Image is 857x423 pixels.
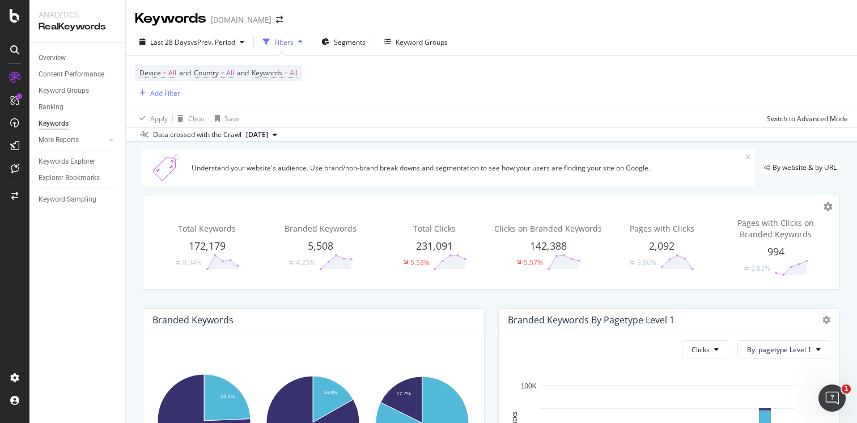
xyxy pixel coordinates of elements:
[276,16,283,24] div: arrow-right-arrow-left
[39,52,117,64] a: Overview
[39,20,116,33] div: RealKeywords
[153,130,241,140] div: Data crossed with the Crawl
[241,128,282,142] button: [DATE]
[285,223,357,234] span: Branded Keywords
[150,37,190,47] span: Last 28 Days
[39,172,117,184] a: Explorer Bookmarks
[39,101,117,113] a: Ranking
[416,239,453,253] span: 231,091
[737,340,830,358] button: By: pagetype Level 1
[190,37,235,47] span: vs Prev. Period
[210,109,240,127] button: Save
[39,118,117,130] a: Keywords
[767,245,784,258] span: 994
[258,33,307,51] button: Filters
[521,382,537,390] text: 100K
[744,267,749,270] img: Equal
[39,52,66,64] div: Overview
[691,345,710,354] span: Clicks
[324,389,338,395] text: 16.8%
[396,390,411,396] text: 17.7%
[773,164,837,171] span: By website & by URL
[39,156,95,168] div: Keywords Explorer
[413,223,456,234] span: Total Clicks
[39,156,117,168] a: Keywords Explorer
[637,258,656,267] div: 3.86%
[39,101,63,113] div: Ranking
[494,223,602,234] span: Clicks on Branded Keywords
[246,130,268,140] span: 2025 Aug. 31st
[39,172,100,184] div: Explorer Bookmarks
[508,314,674,326] div: Branded Keywords By pagetype Level 1
[39,69,117,80] a: Content Performance
[524,258,543,267] div: 5.57%
[39,118,69,130] div: Keywords
[760,160,841,176] div: legacy label
[194,68,219,78] span: Country
[237,68,249,78] span: and
[220,393,235,399] text: 24.3%
[317,33,370,51] button: Segments
[135,86,180,100] button: Add Filter
[39,194,96,206] div: Keyword Sampling
[682,340,728,358] button: Clicks
[767,114,848,123] div: Switch to Advanced Mode
[152,314,234,326] div: Branded Keywords
[192,163,745,173] div: Understand your website's audience. Use brand/non-brand break downs and segmentation to see how y...
[630,261,635,264] img: Equal
[308,239,333,253] span: 5,508
[39,194,117,206] a: Keyword Sampling
[226,65,234,81] span: All
[146,154,187,181] img: Xn5yXbTLC6GvtKIoinKAiP4Hm0QJ922KvQwAAAAASUVORK5CYII=
[747,345,812,354] span: By: pagetype Level 1
[252,68,282,78] span: Keywords
[183,258,202,267] div: 0.94%
[173,109,205,127] button: Clear
[135,9,206,28] div: Keywords
[178,223,236,234] span: Total Keywords
[39,69,104,80] div: Content Performance
[39,134,106,146] a: More Reports
[284,68,288,78] span: =
[224,114,240,123] div: Save
[842,384,851,394] span: 1
[530,239,567,253] span: 142,388
[818,384,846,412] iframe: Intercom live chat
[39,85,117,97] a: Keyword Groups
[39,134,79,146] div: More Reports
[135,109,168,127] button: Apply
[189,239,226,253] span: 172,179
[410,258,430,267] div: 5.53%
[751,263,770,273] div: 2.83%
[179,68,191,78] span: and
[380,33,452,51] button: Keyword Groups
[39,85,89,97] div: Keyword Groups
[163,68,167,78] span: =
[630,223,694,234] span: Pages with Clicks
[39,9,116,20] div: Analytics
[150,88,180,98] div: Add Filter
[296,258,315,267] div: 4.25%
[274,37,294,47] div: Filters
[211,14,271,25] div: [DOMAIN_NAME]
[649,239,674,253] span: 2,092
[220,68,224,78] span: =
[139,68,161,78] span: Device
[168,65,176,81] span: All
[396,37,448,47] div: Keyword Groups
[176,261,180,264] img: Equal
[737,217,814,240] span: Pages with Clicks on Branded Keywords
[762,109,848,127] button: Switch to Advanced Mode
[150,114,168,123] div: Apply
[289,261,294,264] img: Equal
[334,37,366,47] span: Segments
[135,33,249,51] button: Last 28 DaysvsPrev. Period
[188,114,205,123] div: Clear
[290,65,298,81] span: All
